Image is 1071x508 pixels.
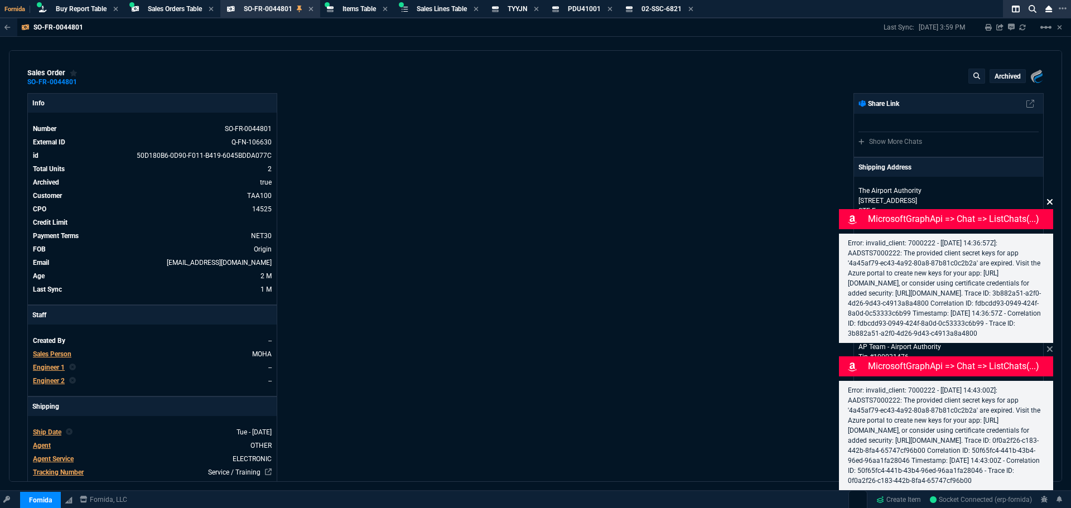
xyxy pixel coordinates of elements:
p: Shipping Address [858,162,911,172]
span: 2 [268,165,272,173]
p: Info [28,94,277,113]
nx-icon: Close Tab [688,5,693,14]
a: SO-FR-0044801 [27,81,77,83]
span: Tracking Number [33,468,84,476]
nx-icon: Close Tab [474,5,479,14]
tr: undefined [32,453,272,465]
span: Agent [33,442,51,449]
span: See Marketplace Order [137,152,272,159]
span: Ship Date [33,428,61,436]
nx-icon: Close Tab [534,5,539,14]
span: Sales Orders Table [148,5,202,13]
nx-icon: Close Tab [209,5,214,14]
span: FOB [33,245,46,253]
tr: undefined [32,163,272,175]
span: Fornida [4,6,30,13]
nx-icon: Clear selected rep [69,362,76,372]
p: The Airport Authority [858,186,966,196]
tr: See Marketplace Order [32,137,272,148]
p: MicrosoftGraphApi => chat => listChats(...) [868,360,1051,373]
span: Sales Person [33,350,71,358]
span: Socket Connected (erp-fornida) [930,496,1032,504]
span: CPO [33,205,46,213]
span: Total Units [33,165,65,173]
p: Shipping [28,397,277,416]
a: 14525 [252,205,272,213]
span: See Marketplace Order [225,125,272,133]
span: 02-SSC-6821 [641,5,682,13]
span: -- [268,337,272,345]
p: [DATE] 3:59 PM [919,23,965,32]
a: TAA100 [247,192,272,200]
tr: undefined [32,467,272,478]
div: sales order [27,69,78,78]
span: accountspayables@airportsbahamas.com [167,259,272,267]
span: id [33,152,38,159]
tr: undefined [32,190,272,201]
nx-icon: Close Tab [607,5,612,14]
a: Create Item [872,491,925,508]
span: SO-FR-0044801 [244,5,292,13]
span: Archived [33,178,59,186]
nx-icon: Clear selected rep [66,427,73,437]
nx-icon: Clear selected rep [69,376,76,386]
span: MOHA [252,350,272,358]
span: ELECTRONIC [233,455,272,463]
tr: undefined [32,349,272,360]
span: PDU41001 [568,5,601,13]
p: Staff [28,306,277,325]
p: SO-FR-0044801 [33,23,83,32]
span: Items Table [342,5,376,13]
nx-icon: Close Workbench [1041,2,1056,16]
a: CGv9Yp27WsBh-uQyAAD4 [930,495,1032,505]
span: Engineer 2 [33,377,65,385]
mat-icon: Example home icon [1039,21,1053,34]
tr: undefined [32,427,272,438]
div: Add to Watchlist [70,69,78,78]
tr: undefined [32,244,272,255]
span: Age [33,272,45,280]
nx-icon: Close Tab [308,5,313,14]
span: Agent Service [33,455,74,463]
span: OTHER [250,442,272,449]
span: Credit Limit [33,219,67,226]
nx-icon: Search [1024,2,1041,16]
span: Sales Lines Table [417,5,467,13]
span: -- [268,377,272,385]
tr: See Marketplace Order [32,123,272,134]
span: External ID [33,138,65,146]
span: Engineer 1 [33,364,65,371]
a: Hide Workbench [1057,23,1062,32]
tr: undefined [32,230,272,241]
nx-icon: Split Panels [1007,2,1024,16]
span: 9/12/25 => 3:59 PM [260,286,272,293]
a: msbcCompanyName [76,495,131,505]
p: Last Sync: [884,23,919,32]
span: Number [33,125,56,133]
nx-icon: Back to Table [4,23,11,31]
tr: accountspayables@airportsbahamas.com [32,257,272,268]
p: Share Link [858,99,899,109]
span: 8/18/25 => 7:00 PM [260,272,272,280]
p: Error: invalid_client: 7000222 - [[DATE] 14:43:00Z]: AADSTS7000222: The provided client secret ke... [848,385,1044,486]
tr: undefined [32,204,272,215]
tr: undefined [32,177,272,188]
span: Buy Report Table [56,5,107,13]
span: Origin [254,245,272,253]
tr: undefined [32,217,272,228]
tr: undefined [32,440,272,451]
span: undefined [270,219,272,226]
span: NET30 [251,232,272,240]
span: 2025-08-19T00:00:00.000Z [237,428,272,436]
span: Payment Terms [33,232,79,240]
nx-icon: Close Tab [383,5,388,14]
a: Show More Chats [858,138,922,146]
nx-icon: Close Tab [113,5,118,14]
span: Created By [33,337,65,345]
tr: undefined [32,335,272,346]
span: TYYJN [508,5,527,13]
tr: 8/18/25 => 7:00 PM [32,270,272,282]
span: Customer [33,192,62,200]
span: -- [268,364,272,371]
